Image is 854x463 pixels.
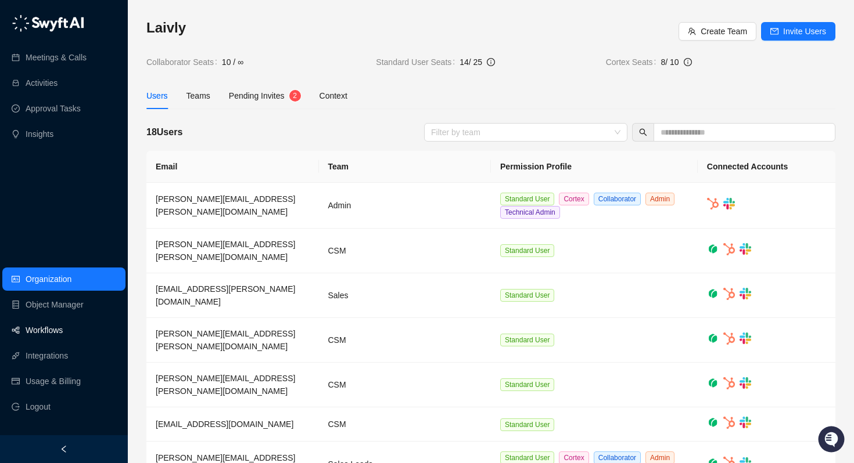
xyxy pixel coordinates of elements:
[460,57,482,67] span: 14 / 25
[319,363,491,407] td: CSM
[723,288,735,300] img: hubspot-DkpyWjJb.png
[606,56,661,68] span: Cortex Seats
[319,318,491,363] td: CSM
[491,151,698,183] th: Permission Profile
[487,58,495,66] span: info-circle
[707,288,719,299] img: grain-rgTwWAhv.png
[156,329,295,351] span: [PERSON_NAME][EMAIL_ADDRESS][PERSON_NAME][DOMAIN_NAME]
[723,417,735,429] img: hubspot-DkpyWjJb.png
[23,162,43,174] span: Docs
[146,151,319,183] th: Email
[26,122,53,146] a: Insights
[146,125,182,139] h5: 18 Users
[48,158,94,179] a: 📶Status
[26,319,63,342] a: Workflows
[64,162,89,174] span: Status
[12,105,33,126] img: 5124521997842_fc6d7dfcefe973c2e489_88.png
[26,46,87,69] a: Meetings & Calls
[156,284,295,306] span: [EMAIL_ADDRESS][PERSON_NAME][DOMAIN_NAME]
[146,89,168,102] div: Users
[12,46,211,65] p: Welcome 👋
[740,243,751,255] img: slack-Cn3INd-T.png
[707,332,719,344] img: grain-rgTwWAhv.png
[26,344,68,367] a: Integrations
[82,190,141,200] a: Powered byPylon
[289,90,301,102] sup: 2
[661,57,679,67] span: 8 / 10
[500,418,554,431] span: Standard User
[740,377,751,389] img: slack-Cn3INd-T.png
[12,12,35,35] img: Swyft AI
[783,25,826,38] span: Invite Users
[740,332,751,344] img: slack-Cn3INd-T.png
[7,158,48,179] a: 📚Docs
[319,151,491,183] th: Team
[146,19,679,37] h3: Laivly
[12,403,20,411] span: logout
[707,377,719,389] img: grain-rgTwWAhv.png
[319,183,491,229] td: Admin
[198,108,211,122] button: Start new chat
[684,58,692,66] span: info-circle
[40,105,191,117] div: Start new chat
[319,273,491,318] td: Sales
[156,419,293,429] span: [EMAIL_ADDRESS][DOMAIN_NAME]
[723,377,735,389] img: hubspot-DkpyWjJb.png
[26,293,84,316] a: Object Manager
[679,22,756,41] button: Create Team
[740,417,751,428] img: slack-Cn3INd-T.png
[770,27,778,35] span: mail
[146,56,222,68] span: Collaborator Seats
[26,267,71,291] a: Organization
[186,89,210,102] div: Teams
[156,240,295,262] span: [PERSON_NAME][EMAIL_ADDRESS][PERSON_NAME][DOMAIN_NAME]
[707,198,719,210] img: hubspot-DkpyWjJb.png
[701,25,747,38] span: Create Team
[156,194,295,216] span: [PERSON_NAME][EMAIL_ADDRESS][PERSON_NAME][DOMAIN_NAME]
[645,193,674,205] span: Admin
[222,56,243,68] span: 10 / ∞
[319,407,491,442] td: CSM
[817,425,848,456] iframe: Open customer support
[723,198,735,209] img: slack-Cn3INd-T.png
[559,193,589,205] span: Cortex
[688,27,696,35] span: team
[12,65,211,84] h2: How can we help?
[500,206,560,219] span: Technical Admin
[500,334,554,346] span: Standard User
[52,164,62,173] div: 📶
[26,370,81,393] a: Usage & Billing
[500,193,554,205] span: Standard User
[723,332,735,345] img: hubspot-DkpyWjJb.png
[500,244,554,257] span: Standard User
[319,229,491,273] td: CSM
[376,56,460,68] span: Standard User Seats
[594,193,641,205] span: Collaborator
[293,92,297,100] span: 2
[60,445,68,453] span: left
[698,151,835,183] th: Connected Accounts
[26,97,81,120] a: Approval Tasks
[12,15,84,32] img: logo-05li4sbe.png
[707,243,719,255] img: grain-rgTwWAhv.png
[116,191,141,200] span: Pylon
[723,243,735,255] img: hubspot-DkpyWjJb.png
[26,395,51,418] span: Logout
[707,417,719,428] img: grain-rgTwWAhv.png
[40,117,147,126] div: We're available if you need us!
[500,289,554,302] span: Standard User
[761,22,835,41] button: Invite Users
[639,128,647,136] span: search
[740,288,751,299] img: slack-Cn3INd-T.png
[156,374,295,396] span: [PERSON_NAME][EMAIL_ADDRESS][PERSON_NAME][DOMAIN_NAME]
[26,71,58,95] a: Activities
[500,378,554,391] span: Standard User
[229,91,285,100] span: Pending Invites
[320,89,347,102] div: Context
[12,164,21,173] div: 📚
